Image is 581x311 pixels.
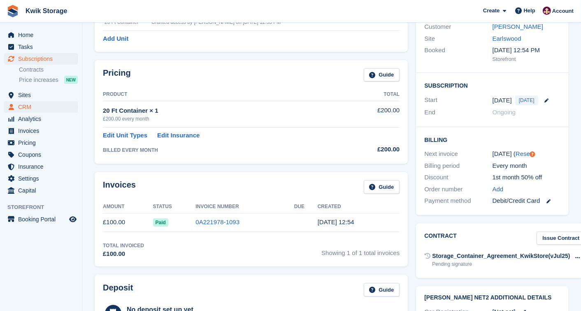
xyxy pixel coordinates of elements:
[103,131,147,140] a: Edit Unit Types
[4,149,78,160] a: menu
[103,200,153,214] th: Amount
[7,5,19,17] img: stora-icon-8386f47178a22dfd0bd8f6a31ec36ba5ce8667c1dd55bd0f319d3a0aa187defe.svg
[18,137,67,149] span: Pricing
[364,68,400,82] a: Guide
[103,106,344,116] div: 20 Ft Container × 1
[493,109,516,116] span: Ongoing
[195,218,239,225] a: 0A221978-1093
[344,101,400,127] td: £200.00
[432,260,570,268] div: Pending signature
[424,161,492,171] div: Billing period
[105,19,151,26] div: 20 Ft Container
[321,242,400,259] span: Showing 1 of 1 total invoices
[4,101,78,113] a: menu
[18,149,67,160] span: Coupons
[424,135,560,144] h2: Billing
[18,161,67,172] span: Insurance
[18,53,67,65] span: Subscriptions
[103,180,136,194] h2: Invoices
[318,200,400,214] th: Created
[552,7,574,15] span: Account
[493,46,560,55] div: [DATE] 12:54 PM
[364,283,400,297] a: Guide
[424,81,560,89] h2: Subscription
[4,113,78,125] a: menu
[153,200,196,214] th: Status
[103,213,153,232] td: £100.00
[493,185,504,194] a: Add
[493,173,560,182] div: 1st month 50% off
[4,173,78,184] a: menu
[493,149,560,159] div: [DATE] ( )
[318,218,354,225] time: 2025-09-01 11:54:51 UTC
[103,283,133,297] h2: Deposit
[424,295,560,301] h2: [PERSON_NAME] Net2 Additional Details
[424,34,492,44] div: Site
[103,88,344,101] th: Product
[103,115,344,123] div: £200.00 every month
[19,75,78,84] a: Price increases NEW
[18,89,67,101] span: Sites
[493,96,512,105] time: 2025-09-01 00:00:00 UTC
[68,214,78,224] a: Preview store
[424,232,457,245] h2: Contract
[424,108,492,117] div: End
[543,7,551,15] img: ellie tragonette
[103,249,144,259] div: £100.00
[4,53,78,65] a: menu
[493,23,543,30] a: [PERSON_NAME]
[4,185,78,196] a: menu
[4,161,78,172] a: menu
[4,137,78,149] a: menu
[493,55,560,63] div: Storefront
[4,89,78,101] a: menu
[493,35,521,42] a: Earlswood
[4,214,78,225] a: menu
[424,46,492,63] div: Booked
[529,151,536,158] div: Tooltip anchor
[19,66,78,74] a: Contracts
[364,180,400,194] a: Guide
[195,200,294,214] th: Invoice Number
[19,76,58,84] span: Price increases
[516,150,532,157] a: Reset
[103,34,128,44] a: Add Unit
[157,131,200,140] a: Edit Insurance
[22,4,70,18] a: Kwik Storage
[4,125,78,137] a: menu
[493,161,560,171] div: Every month
[18,173,67,184] span: Settings
[424,95,492,105] div: Start
[103,68,131,82] h2: Pricing
[424,173,492,182] div: Discount
[153,218,168,227] span: Paid
[432,252,570,260] div: Storage_Container_Agreement_KwikStore(vJul25)
[18,185,67,196] span: Capital
[344,145,400,154] div: £200.00
[18,41,67,53] span: Tasks
[493,196,560,206] div: Debit/Credit Card
[424,196,492,206] div: Payment method
[294,200,318,214] th: Due
[103,146,344,154] div: BILLED EVERY MONTH
[7,203,82,211] span: Storefront
[424,149,492,159] div: Next invoice
[424,22,492,32] div: Customer
[424,185,492,194] div: Order number
[515,95,538,105] span: [DATE]
[18,29,67,41] span: Home
[64,76,78,84] div: NEW
[344,88,400,101] th: Total
[4,29,78,41] a: menu
[103,242,144,249] div: Total Invoiced
[524,7,535,15] span: Help
[483,7,500,15] span: Create
[18,125,67,137] span: Invoices
[18,214,67,225] span: Booking Portal
[18,101,67,113] span: CRM
[4,41,78,53] a: menu
[18,113,67,125] span: Analytics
